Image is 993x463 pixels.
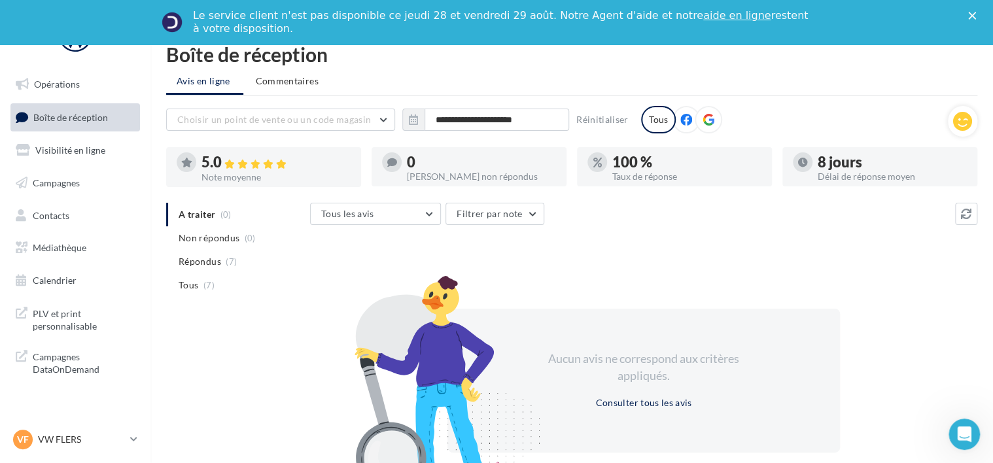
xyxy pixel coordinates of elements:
[968,12,981,20] div: Fermer
[8,343,143,381] a: Campagnes DataOnDemand
[445,203,544,225] button: Filtrer par note
[34,78,80,90] span: Opérations
[179,231,239,245] span: Non répondus
[245,233,256,243] span: (0)
[33,111,108,122] span: Boîte de réception
[612,155,761,169] div: 100 %
[407,172,556,181] div: [PERSON_NAME] non répondus
[8,71,143,98] a: Opérations
[193,9,810,35] div: Le service client n'est pas disponible ce jeudi 28 et vendredi 29 août. Notre Agent d'aide et not...
[256,75,319,88] span: Commentaires
[17,433,29,446] span: VF
[179,255,221,268] span: Répondus
[201,173,351,182] div: Note moyenne
[177,114,371,125] span: Choisir un point de vente ou un code magasin
[226,256,237,267] span: (7)
[571,112,634,128] button: Réinitialiser
[531,351,756,384] div: Aucun avis ne correspond aux critères appliqués.
[8,234,143,262] a: Médiathèque
[8,300,143,338] a: PLV et print personnalisable
[33,242,86,253] span: Médiathèque
[33,348,135,376] span: Campagnes DataOnDemand
[162,12,183,33] img: Profile image for Service-Client
[38,433,125,446] p: VW FLERS
[8,103,143,131] a: Boîte de réception
[33,209,69,220] span: Contacts
[407,155,556,169] div: 0
[10,427,140,452] a: VF VW FLERS
[8,137,143,164] a: Visibilité en ligne
[201,155,351,170] div: 5.0
[949,419,980,450] iframe: Intercom live chat
[166,109,395,131] button: Choisir un point de vente ou un code magasin
[321,208,374,219] span: Tous les avis
[818,172,967,181] div: Délai de réponse moyen
[203,280,215,290] span: (7)
[703,9,771,22] a: aide en ligne
[8,267,143,294] a: Calendrier
[612,172,761,181] div: Taux de réponse
[310,203,441,225] button: Tous les avis
[818,155,967,169] div: 8 jours
[166,44,977,64] div: Boîte de réception
[35,145,105,156] span: Visibilité en ligne
[33,177,80,188] span: Campagnes
[33,275,77,286] span: Calendrier
[8,202,143,230] a: Contacts
[590,395,697,411] button: Consulter tous les avis
[179,279,198,292] span: Tous
[641,106,676,133] div: Tous
[33,305,135,333] span: PLV et print personnalisable
[8,169,143,197] a: Campagnes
